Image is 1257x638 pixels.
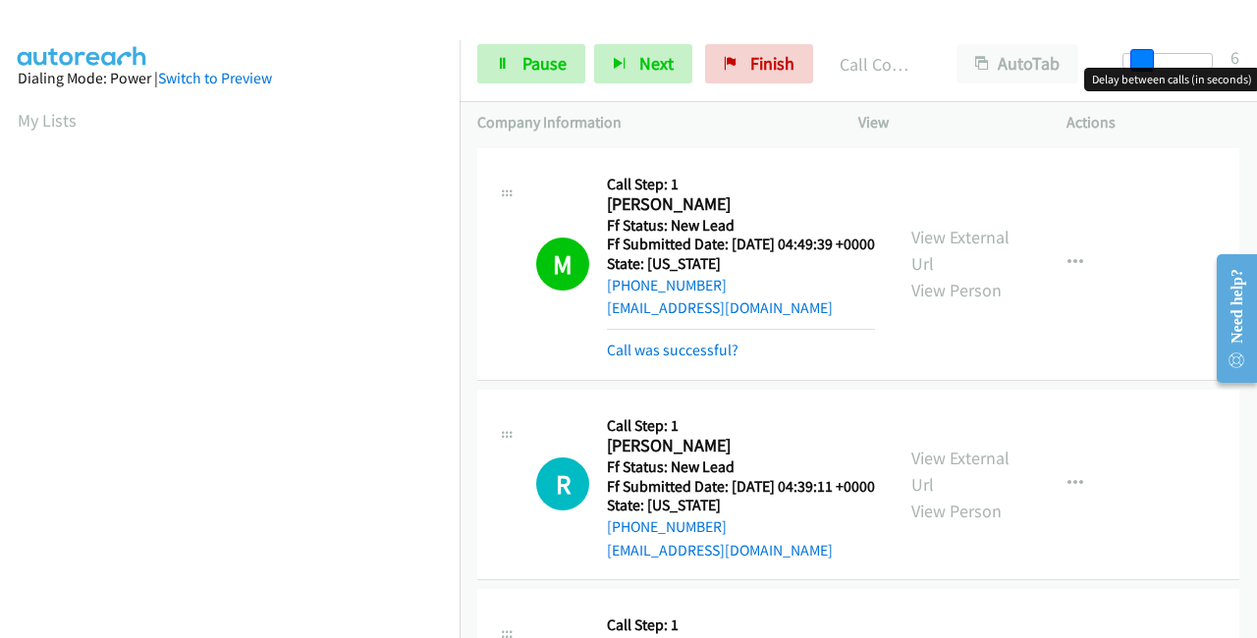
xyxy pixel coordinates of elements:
[607,216,875,236] h5: Ff Status: New Lead
[607,457,875,477] h5: Ff Status: New Lead
[1066,111,1239,134] p: Actions
[1230,44,1239,71] div: 6
[858,111,1031,134] p: View
[607,435,869,457] h2: [PERSON_NAME]
[911,279,1002,301] a: View Person
[607,298,833,317] a: [EMAIL_ADDRESS][DOMAIN_NAME]
[607,193,869,216] h2: [PERSON_NAME]
[607,477,875,497] h5: Ff Submitted Date: [DATE] 04:39:11 +0000
[705,44,813,83] a: Finish
[158,69,272,87] a: Switch to Preview
[607,276,727,294] a: [PHONE_NUMBER]
[607,175,875,194] h5: Call Step: 1
[522,52,567,75] span: Pause
[477,111,823,134] p: Company Information
[1201,240,1257,397] iframe: Resource Center
[750,52,794,75] span: Finish
[840,51,921,78] p: Call Completed
[536,238,589,291] h1: M
[18,109,77,132] a: My Lists
[607,541,833,559] a: [EMAIL_ADDRESS][DOMAIN_NAME]
[607,341,738,359] a: Call was successful?
[911,226,1010,275] a: View External Url
[607,416,875,436] h5: Call Step: 1
[477,44,585,83] a: Pause
[911,447,1010,496] a: View External Url
[607,254,875,274] h5: State: [US_STATE]
[911,500,1002,522] a: View Person
[956,44,1078,83] button: AutoTab
[607,496,875,515] h5: State: [US_STATE]
[18,67,442,90] div: Dialing Mode: Power |
[607,615,875,635] h5: Call Step: 1
[607,517,727,536] a: [PHONE_NUMBER]
[594,44,692,83] button: Next
[607,235,875,254] h5: Ff Submitted Date: [DATE] 04:49:39 +0000
[639,52,674,75] span: Next
[536,457,589,510] h1: R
